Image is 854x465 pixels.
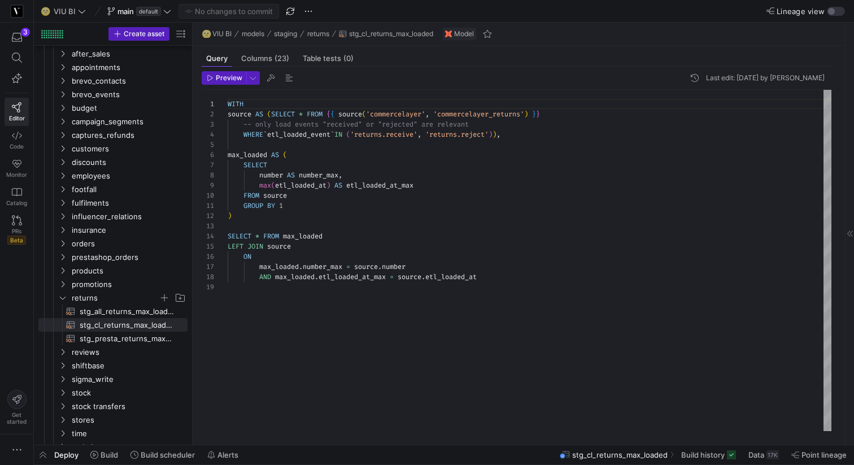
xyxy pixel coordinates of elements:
[80,305,175,318] span: stg_all_returns_max_loaded​​​​​​​​​​
[777,7,825,16] span: Lineage view
[454,30,474,38] span: Model
[267,110,271,119] span: (
[267,201,275,210] span: BY
[72,224,186,237] span: insurance
[343,55,354,62] span: (0)
[243,201,263,210] span: GROUP
[263,191,287,200] span: source
[72,441,186,454] span: website_events
[441,120,469,129] span: elevant
[496,130,500,139] span: ,
[743,445,784,464] button: Data17K
[72,75,186,88] span: brevo_contacts
[319,272,386,281] span: etl_loaded_at_max
[38,305,188,318] a: stg_all_returns_max_loaded​​​​​​​​​​
[202,129,214,140] div: 4
[334,181,342,190] span: AS
[263,130,267,139] span: `
[338,110,362,119] span: source
[255,110,263,119] span: AS
[38,318,188,332] a: stg_cl_returns_max_loaded​​​​​​​​​​
[38,237,188,250] div: Press SPACE to select this row.
[72,129,186,142] span: captures_refunds
[382,262,406,271] span: number
[247,242,263,251] span: JOIN
[421,272,425,281] span: .
[493,130,496,139] span: )
[445,31,452,37] img: undefined
[72,346,186,359] span: reviews
[202,71,246,85] button: Preview
[338,171,342,180] span: ,
[267,242,291,251] span: source
[243,252,251,261] span: ON
[228,242,243,251] span: LEFT
[417,130,421,139] span: ,
[7,236,26,245] span: Beta
[38,345,188,359] div: Press SPACE to select this row.
[72,61,186,74] span: appointments
[283,232,323,241] span: max_loaded
[228,232,251,241] span: SELECT
[217,450,238,459] span: Alerts
[80,319,175,332] span: stg_cl_returns_max_loaded​​​​​​​​​​
[241,55,289,62] span: Columns
[5,182,29,211] a: Catalog
[243,130,263,139] span: WHERE
[766,450,779,459] div: 17K
[206,55,228,62] span: Query
[202,241,214,251] div: 15
[274,55,289,62] span: (23)
[489,130,493,139] span: )
[38,88,188,101] div: Press SPACE to select this row.
[425,110,429,119] span: ,
[326,110,330,119] span: {
[572,450,668,459] span: stg_cl_returns_max_loaded
[271,27,300,41] button: staging
[267,130,330,139] span: etl_loaded_event
[398,272,421,281] span: source
[228,110,251,119] span: source
[41,7,49,15] span: 🌝
[141,450,195,459] span: Build scheduler
[202,251,214,262] div: 16
[243,120,441,129] span: -- only load events "received" or "rejected" are r
[38,4,89,19] button: 🌝VIU BI
[425,272,477,281] span: etl_loaded_at
[38,128,188,142] div: Press SPACE to select this row.
[307,110,323,119] span: FROM
[536,110,540,119] span: }
[259,171,283,180] span: number
[108,27,169,41] button: Create asset
[242,30,264,38] span: models
[124,30,164,38] span: Create asset
[366,110,425,119] span: 'commercelayer'
[72,264,186,277] span: products
[80,332,175,345] span: stg_presta_returns_max_loaded​​​​​​​​​​
[72,251,186,264] span: prestashop_orders
[299,171,338,180] span: number_max
[9,115,25,121] span: Editor
[202,201,214,211] div: 11
[202,30,210,38] span: 🌝
[72,88,186,101] span: brevo_events
[72,170,186,182] span: employees
[38,210,188,223] div: Press SPACE to select this row.
[524,110,528,119] span: )
[5,2,29,21] a: https://storage.googleapis.com/y42-prod-data-exchange/images/zgRs6g8Sem6LtQCmmHzYBaaZ8bA8vNBoBzxR...
[202,109,214,119] div: 2
[38,115,188,128] div: Press SPACE to select this row.
[346,262,350,271] span: =
[259,272,271,281] span: AND
[72,47,186,60] span: after_sales
[304,27,332,41] button: returns
[38,386,188,399] div: Press SPACE to select this row.
[202,272,214,282] div: 18
[5,98,29,126] a: Editor
[334,130,342,139] span: IN
[72,237,186,250] span: orders
[38,60,188,74] div: Press SPACE to select this row.
[263,232,279,241] span: FROM
[38,427,188,440] div: Press SPACE to select this row.
[38,277,188,291] div: Press SPACE to select this row.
